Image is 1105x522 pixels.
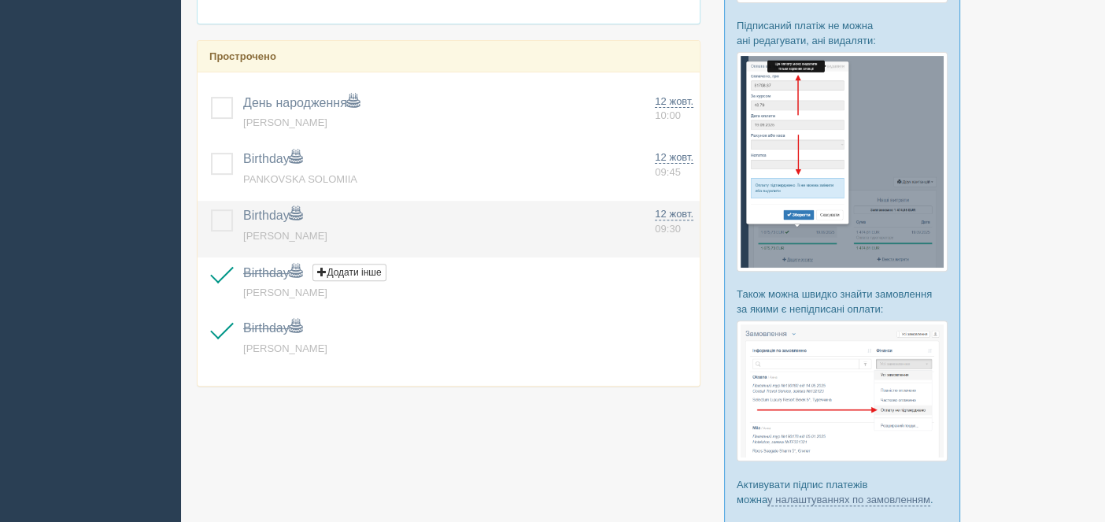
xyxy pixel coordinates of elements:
[655,208,693,220] span: 12 жовт.
[655,94,693,124] a: 12 жовт. 10:00
[737,477,948,507] p: Активувати підпис платежів можна .
[767,494,930,506] a: у налаштуваннях по замовленням
[737,320,948,461] img: %D0%BF%D1%96%D0%B4%D1%82%D0%B2%D0%B5%D1%80%D0%B4%D0%B6%D0%B5%D0%BD%D0%BD%D1%8F-%D0%BE%D0%BF%D0%BB...
[655,207,693,236] a: 12 жовт. 09:30
[243,230,327,242] a: [PERSON_NAME]
[243,96,360,109] a: День народження
[243,342,327,354] a: [PERSON_NAME]
[312,264,386,281] button: Додати інше
[737,18,948,48] p: Підписаний платіж не можна ані редагувати, ані видаляти:
[209,50,276,62] b: Прострочено
[655,166,681,178] span: 09:45
[243,173,357,185] a: PANKOVSKA SOLOMIIA
[737,287,948,317] p: Також можна швидко знайти замовлення за якими є непідписані оплати:
[243,209,302,222] a: Birthday
[655,223,681,235] span: 09:30
[655,95,693,108] span: 12 жовт.
[655,109,681,121] span: 10:00
[243,266,302,280] a: Birthday
[737,52,948,271] img: %D0%BF%D1%96%D0%B4%D1%82%D0%B2%D0%B5%D1%80%D0%B4%D0%B6%D0%B5%D0%BD%D0%BD%D1%8F-%D0%BE%D0%BF%D0%BB...
[655,150,693,180] a: 12 жовт. 09:45
[243,287,327,298] a: [PERSON_NAME]
[243,321,302,335] a: Birthday
[243,117,327,128] a: [PERSON_NAME]
[243,152,302,165] a: Birthday
[655,151,693,164] span: 12 жовт.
